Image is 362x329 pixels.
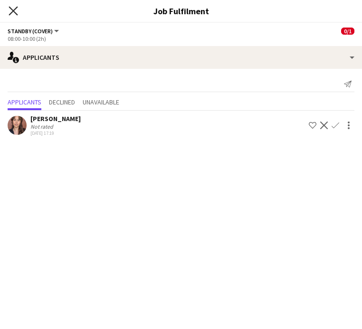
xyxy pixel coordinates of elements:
span: Unavailable [83,99,119,105]
button: Standby (cover) [8,28,60,35]
span: Standby (cover) [8,28,53,35]
div: [DATE] 17:19 [30,130,81,136]
div: Not rated [30,123,55,130]
span: Applicants [8,99,41,105]
span: 0/1 [341,28,354,35]
span: Declined [49,99,75,105]
div: 08:00-10:00 (2h) [8,35,354,42]
div: [PERSON_NAME] [30,114,81,123]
